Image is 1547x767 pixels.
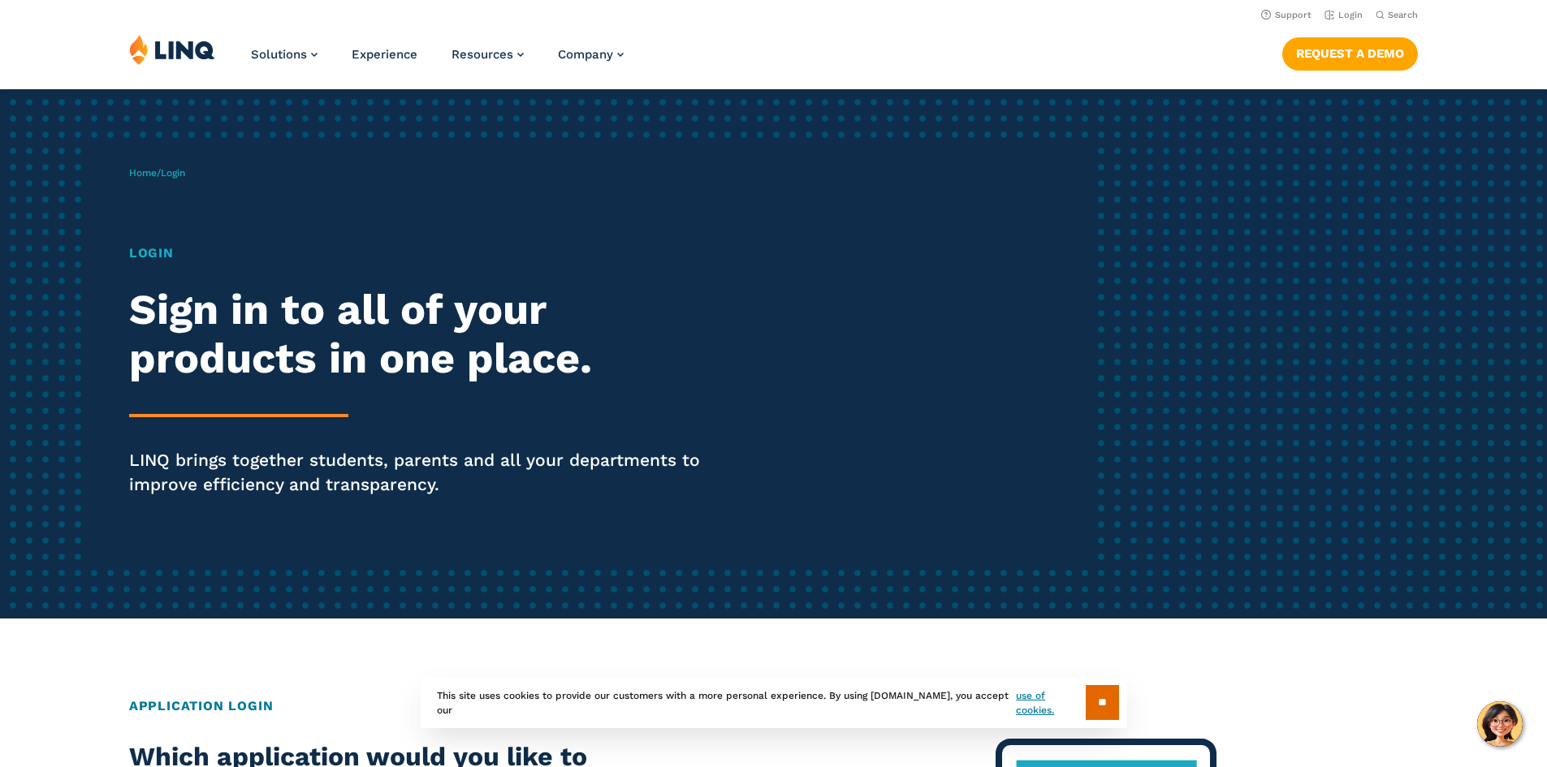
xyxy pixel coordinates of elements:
a: Resources [452,47,524,62]
span: / [129,167,185,179]
nav: Primary Navigation [251,34,624,88]
a: Company [558,47,624,62]
nav: Button Navigation [1282,34,1418,70]
span: Resources [452,47,513,62]
div: This site uses cookies to provide our customers with a more personal experience. By using [DOMAIN... [421,677,1127,728]
p: LINQ brings together students, parents and all your departments to improve efficiency and transpa... [129,448,725,497]
span: Login [161,167,185,179]
a: Solutions [251,47,318,62]
h2: Sign in to all of your products in one place. [129,286,725,383]
a: Request a Demo [1282,37,1418,70]
span: Search [1388,10,1418,20]
a: Support [1261,10,1311,20]
button: Open Search Bar [1376,9,1418,21]
a: Home [129,167,157,179]
a: use of cookies. [1016,688,1085,717]
h1: Login [129,243,725,263]
a: Experience [352,47,417,62]
img: LINQ | K‑12 Software [129,34,215,65]
span: Company [558,47,613,62]
button: Hello, have a question? Let’s chat. [1477,701,1523,747]
span: Solutions [251,47,307,62]
a: Login [1324,10,1363,20]
h2: Application Login [129,696,1418,716]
